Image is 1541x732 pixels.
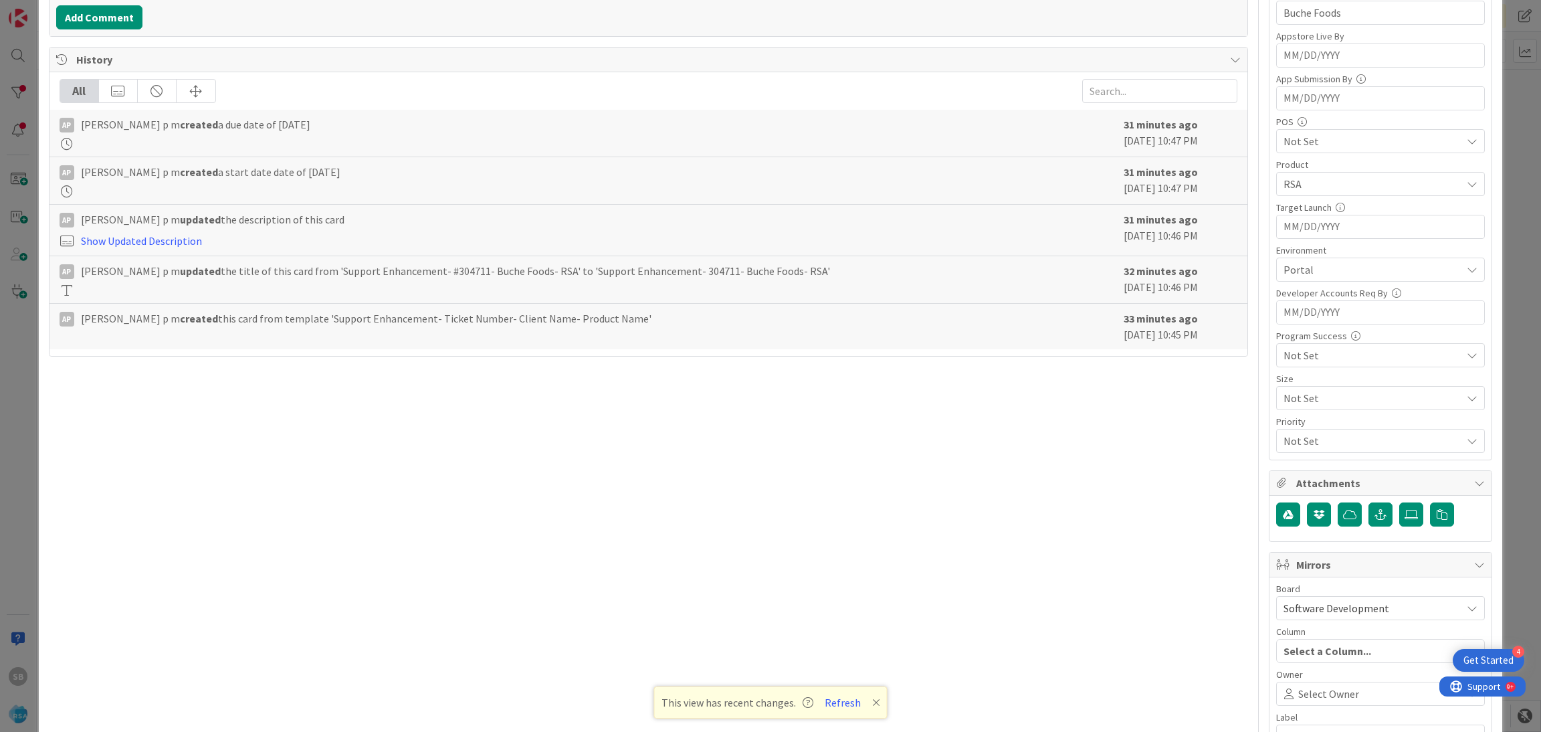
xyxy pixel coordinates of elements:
[1124,116,1237,150] div: [DATE] 10:47 PM
[76,52,1224,68] span: History
[1276,288,1485,298] div: Developer Accounts Req By
[1283,176,1461,192] span: RSA
[81,263,830,279] span: [PERSON_NAME] p m the title of this card from 'Support Enhancement- #304711- Buche Foods- RSA' to...
[820,694,865,711] button: Refresh
[1298,686,1359,702] span: Select Owner
[1283,602,1389,615] span: Software Development
[180,165,218,179] b: created
[1276,160,1485,169] div: Product
[1512,646,1524,658] div: 4
[1276,331,1485,341] div: Program Success
[1276,117,1485,126] div: POS
[1296,475,1467,491] span: Attachments
[1124,211,1237,249] div: [DATE] 10:46 PM
[1276,246,1485,255] div: Environment
[180,312,218,325] b: created
[60,80,99,102] div: All
[60,118,74,132] div: Ap
[1276,713,1298,722] span: Label
[60,165,74,180] div: Ap
[60,213,74,227] div: Ap
[1276,670,1303,679] span: Owner
[60,312,74,327] div: Ap
[1283,44,1477,67] input: MM/DD/YYYY
[1276,584,1300,593] span: Board
[1283,301,1477,324] input: MM/DD/YYYY
[1276,374,1485,383] div: Size
[60,264,74,279] div: Ap
[1283,215,1477,238] input: MM/DD/YYYY
[180,264,221,278] b: updated
[81,310,651,327] span: [PERSON_NAME] p m this card from template 'Support Enhancement- Ticket Number- Client Name- Produ...
[1276,627,1306,636] span: Column
[1276,417,1485,426] div: Priority
[1463,654,1514,667] div: Get Started
[180,118,218,131] b: created
[1283,642,1371,660] span: Select a Column...
[1276,203,1485,212] div: Target Launch
[1453,649,1524,672] div: Open Get Started checklist, remaining modules: 4
[1124,310,1237,343] div: [DATE] 10:45 PM
[81,234,202,248] a: Show Updated Description
[1124,263,1237,296] div: [DATE] 10:46 PM
[1276,639,1485,663] button: Select a Column...
[661,695,813,711] span: This view has recent changes.
[1124,264,1198,278] b: 32 minutes ago
[1283,87,1477,110] input: MM/DD/YYYY
[68,5,74,16] div: 9+
[81,116,310,132] span: [PERSON_NAME] p m a due date of [DATE]
[180,213,221,226] b: updated
[81,211,344,227] span: [PERSON_NAME] p m the description of this card
[1124,213,1198,226] b: 31 minutes ago
[1124,165,1198,179] b: 31 minutes ago
[1276,31,1485,41] div: Appstore Live By
[1283,432,1455,450] span: Not Set
[1124,164,1237,197] div: [DATE] 10:47 PM
[1283,262,1461,278] span: Portal
[1276,74,1485,84] div: App Submission By
[56,5,142,29] button: Add Comment
[81,164,340,180] span: [PERSON_NAME] p m a start date date of [DATE]
[1283,133,1461,149] span: Not Set
[28,2,61,18] span: Support
[1296,557,1467,573] span: Mirrors
[1124,118,1198,131] b: 31 minutes ago
[1082,79,1237,103] input: Search...
[1283,347,1461,363] span: Not Set
[1124,312,1198,325] b: 33 minutes ago
[1283,389,1455,407] span: Not Set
